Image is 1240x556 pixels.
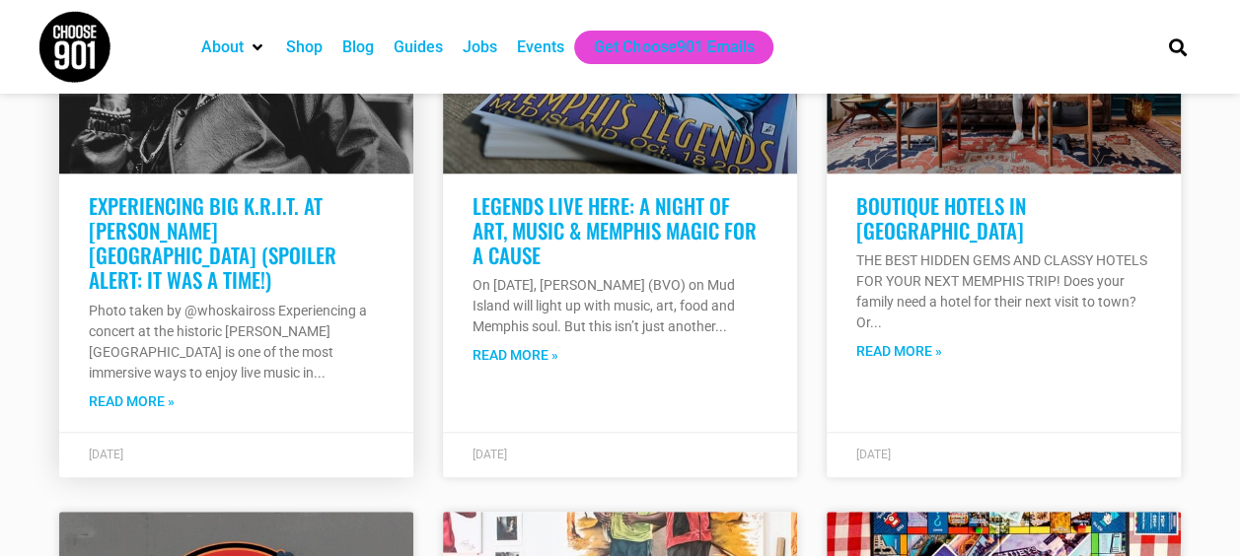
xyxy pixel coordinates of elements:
[342,35,374,59] a: Blog
[856,190,1026,245] a: Boutique Hotels in [GEOGRAPHIC_DATA]
[856,341,942,362] a: Read more about Boutique Hotels in Memphis
[286,35,323,59] a: Shop
[1161,31,1194,63] div: Search
[473,190,757,270] a: LEGENDS LIVE HERE: A NIGHT OF ART, MUSIC & MEMPHIS MAGIC FOR A CAUSE
[473,448,507,461] span: [DATE]
[463,35,497,59] a: Jobs
[394,35,443,59] a: Guides
[89,190,336,296] a: Experiencing Big K.R.I.T. at [PERSON_NAME][GEOGRAPHIC_DATA] (Spoiler Alert: It was a time!)
[191,31,276,64] div: About
[594,35,754,59] a: Get Choose901 Emails
[89,448,123,461] span: [DATE]
[201,35,244,59] a: About
[89,301,384,383] p: Photo taken by @whoskaiross Experiencing a concert at the historic [PERSON_NAME][GEOGRAPHIC_DATA]...
[191,31,1134,64] nav: Main nav
[473,275,767,337] p: On [DATE], [PERSON_NAME] (BVO) on Mud Island will light up with music, art, food and Memphis soul...
[517,35,564,59] a: Events
[856,250,1151,333] p: THE BEST HIDDEN GEMS AND CLASSY HOTELS FOR YOUR NEXT MEMPHIS TRIP! Does your family need a hotel ...
[473,345,558,366] a: Read more about LEGENDS LIVE HERE: A NIGHT OF ART, MUSIC & MEMPHIS MAGIC FOR A CAUSE
[856,448,891,461] span: [DATE]
[89,391,175,412] a: Read more about Experiencing Big K.R.I.T. at Overton Park Shell (Spoiler Alert: It was a time!)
